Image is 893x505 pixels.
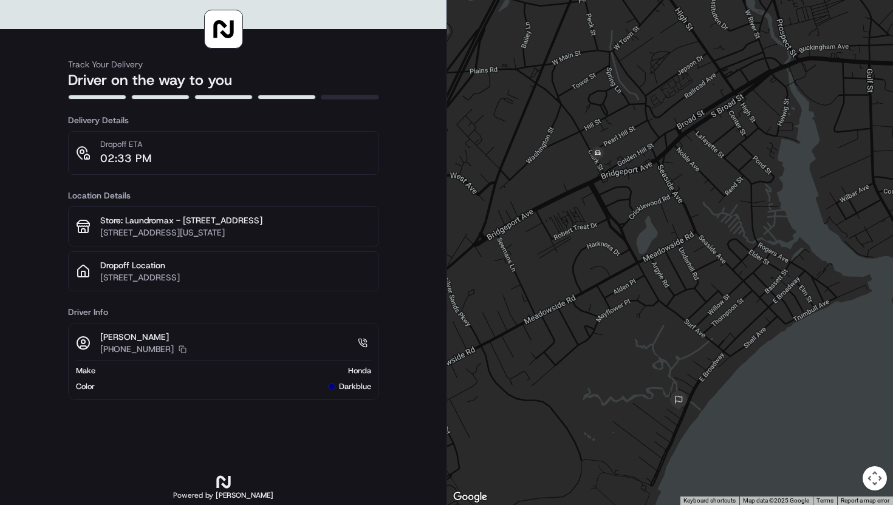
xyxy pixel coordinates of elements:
img: Google [450,489,490,505]
p: Dropoff ETA [100,139,151,150]
span: Color [76,381,95,392]
h2: Powered by [173,490,273,500]
p: [PERSON_NAME] [100,331,186,343]
span: Honda [348,365,371,376]
span: Map data ©2025 Google [743,497,809,504]
p: [STREET_ADDRESS][US_STATE] [100,226,371,239]
span: Make [76,365,95,376]
h2: Driver on the way to you [68,70,379,90]
h3: Delivery Details [68,114,379,126]
p: 02:33 PM [100,150,151,167]
span: [PERSON_NAME] [216,490,273,500]
h3: Track Your Delivery [68,58,379,70]
button: Map camera controls [863,466,887,490]
button: Keyboard shortcuts [683,497,736,505]
a: Report a map error [841,497,889,504]
a: Open this area in Google Maps (opens a new window) [450,489,490,505]
a: Terms (opens in new tab) [816,497,833,504]
h3: Driver Info [68,306,379,318]
p: Store: Laundromax - [STREET_ADDRESS] [100,214,371,226]
h3: Location Details [68,189,379,202]
span: darkblue [339,381,371,392]
p: [STREET_ADDRESS] [100,271,371,283]
p: Dropoff Location [100,259,371,271]
p: [PHONE_NUMBER] [100,343,174,355]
